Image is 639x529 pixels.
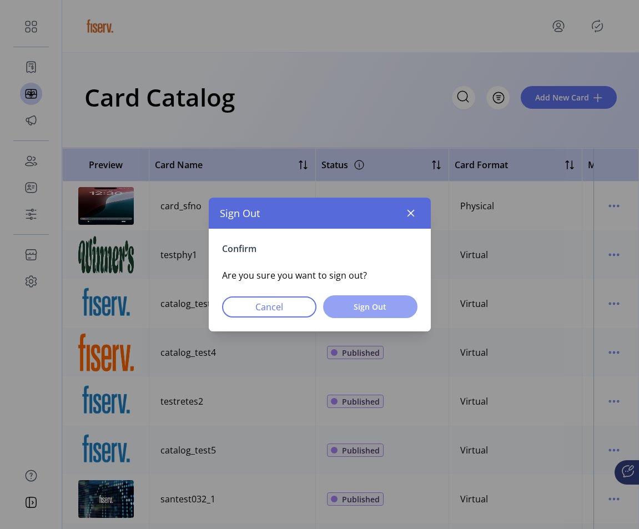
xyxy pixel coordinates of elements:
p: Are you sure you want to sign out? [222,269,417,282]
span: Sign Out [338,301,403,313]
button: Sign Out [323,295,417,318]
span: Sign Out [220,206,260,221]
p: Confirm [222,242,417,255]
span: Cancel [237,300,302,314]
button: Cancel [222,296,316,318]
